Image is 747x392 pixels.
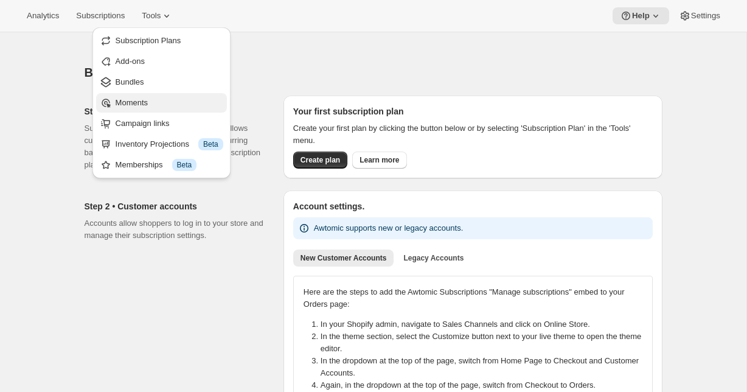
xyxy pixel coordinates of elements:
p: Awtomic supports new or legacy accounts. [314,222,463,234]
button: Memberships [96,155,227,175]
span: Subscription Plans [116,36,181,45]
li: In the theme section, select the Customize button next to your live theme to open the theme editor. [321,331,650,355]
li: Again, in the dropdown at the top of the page, switch from Checkout to Orders. [321,379,650,391]
li: In your Shopify admin, navigate to Sales Channels and click on Online Store. [321,318,650,331]
button: Add-ons [96,52,227,71]
button: Help [613,7,669,24]
span: Legacy Accounts [403,253,464,263]
span: Moments [116,98,148,107]
button: Settings [672,7,728,24]
button: Subscription Plans [96,31,227,51]
h2: Step 1 • Create subscription plan [85,105,264,117]
span: Help [632,11,650,21]
span: Add-ons [116,57,145,66]
span: Bundles [116,77,144,86]
button: Create plan [293,152,347,169]
li: In the dropdown at the top of the page, switch from Home Page to Checkout and Customer Accounts. [321,355,650,379]
a: Learn more [352,152,406,169]
span: Analytics [27,11,59,21]
button: New Customer Accounts [293,250,394,267]
button: Campaign links [96,114,227,133]
span: Create plan [301,155,340,165]
span: Learn more [360,155,399,165]
button: Tools [134,7,180,24]
div: Inventory Projections [116,138,223,150]
span: Basic setup [85,66,151,79]
div: Memberships [116,159,223,171]
button: Bundles [96,72,227,92]
button: Legacy Accounts [396,250,471,267]
button: Analytics [19,7,66,24]
span: Beta [177,160,192,170]
span: Settings [691,11,720,21]
span: Beta [203,139,218,149]
p: Create your first plan by clicking the button below or by selecting 'Subscription Plan' in the 'T... [293,122,653,147]
h2: Your first subscription plan [293,105,653,117]
p: Accounts allow shoppers to log in to your store and manage their subscription settings. [85,217,264,242]
h2: Account settings. [293,200,653,212]
p: Subscription plans are the heart of what allows customers to purchase products on a recurring bas... [85,122,264,171]
h2: Step 2 • Customer accounts [85,200,264,212]
span: Campaign links [116,119,170,128]
span: New Customer Accounts [301,253,387,263]
button: Moments [96,93,227,113]
span: Tools [142,11,161,21]
button: Subscriptions [69,7,132,24]
p: Here are the steps to add the Awtomic Subscriptions "Manage subscriptions" embed to your Orders p... [304,286,642,310]
span: Subscriptions [76,11,125,21]
button: Inventory Projections [96,135,227,154]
